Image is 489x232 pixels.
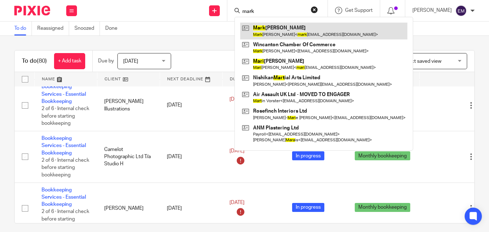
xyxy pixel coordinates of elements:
span: Monthly bookkeeping [355,151,410,160]
span: Monthly bookkeeping [355,203,410,212]
a: + Add task [54,53,85,69]
a: Reassigned [37,22,69,35]
span: In progress [292,151,324,160]
a: Done [105,22,123,35]
td: Camelot Photographic Ltd T/a Studio H [97,131,160,183]
p: Due by [98,57,114,65]
span: 2 of 6 · Internal check before starting bookkeeping [42,209,89,229]
img: svg%3E [455,5,467,16]
span: Get Support [345,8,373,13]
span: Select saved view [401,59,441,64]
td: [PERSON_NAME] Illustrations [97,80,160,131]
p: [PERSON_NAME] [412,7,452,14]
span: In progress [292,203,324,212]
span: [DATE] [229,200,245,205]
a: Bookkeeping Services - Essential Bookkeeping [42,188,86,207]
span: [DATE] [229,97,245,102]
a: To do [14,22,32,35]
a: Bookkeeping Services - Essential Bookkeeping [42,136,86,156]
span: 2 of 6 · Internal check before starting bookkeeping [42,158,89,177]
td: [DATE] [160,80,222,131]
span: [DATE] [229,148,245,153]
a: Bookkeeping Services - Essential Bookkeeping [42,84,86,104]
td: [DATE] [160,131,222,183]
span: 2 of 6 · Internal check before starting bookkeeping [42,106,89,126]
span: [DATE] [123,59,138,64]
button: Clear [311,6,318,13]
img: Pixie [14,6,50,15]
a: Snoozed [74,22,100,35]
span: (80) [37,58,47,64]
h1: To do [22,57,47,65]
input: Search [242,9,306,15]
